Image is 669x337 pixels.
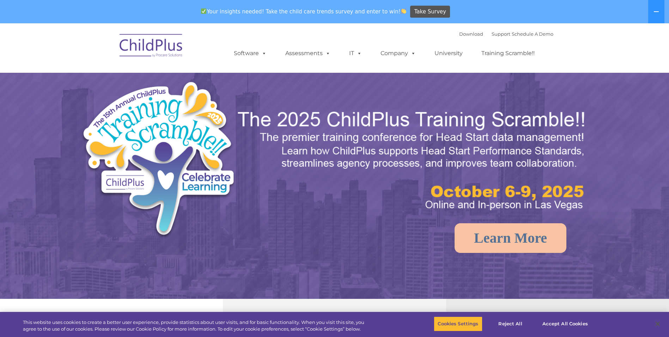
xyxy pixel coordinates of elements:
font: | [459,31,553,37]
a: Company [373,46,423,60]
span: Last name [98,47,120,52]
img: 👏 [401,8,406,14]
a: Take Survey [410,6,450,18]
a: Learn More [455,223,566,253]
a: Support [492,31,510,37]
span: Take Survey [414,6,446,18]
button: Accept All Cookies [539,317,592,331]
a: University [427,46,470,60]
button: Cookies Settings [434,317,482,331]
img: ✅ [201,8,206,14]
button: Close [650,316,665,332]
a: Software [227,46,274,60]
a: Schedule A Demo [512,31,553,37]
a: Assessments [278,46,337,60]
a: Download [459,31,483,37]
span: Phone number [98,76,128,81]
button: Reject All [488,317,533,331]
a: IT [342,46,369,60]
img: ChildPlus by Procare Solutions [116,29,187,64]
span: Your insights needed! Take the child care trends survey and enter to win! [198,5,409,18]
a: Training Scramble!! [474,46,542,60]
div: This website uses cookies to create a better user experience, provide statistics about user visit... [23,319,368,333]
